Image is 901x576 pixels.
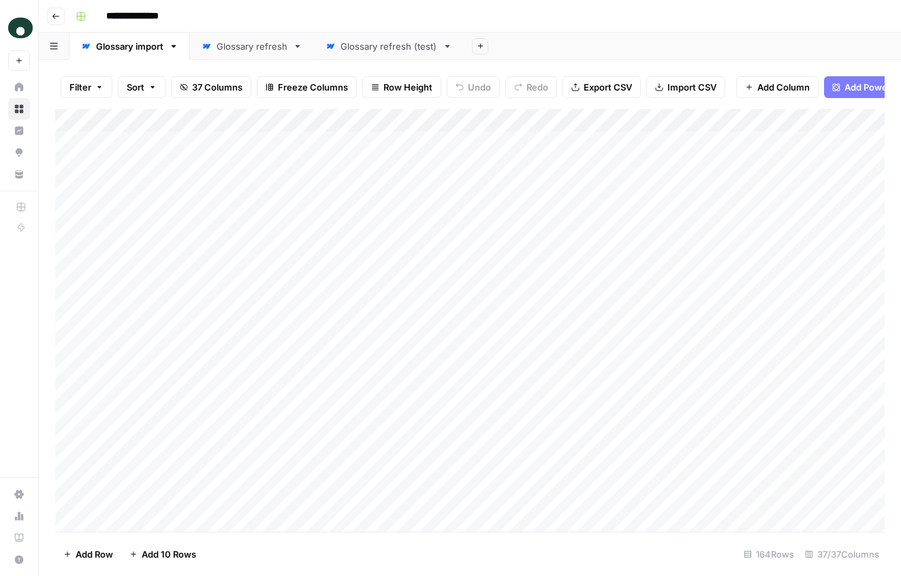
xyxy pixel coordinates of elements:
a: Settings [8,483,30,505]
button: Row Height [362,76,441,98]
button: Undo [447,76,500,98]
span: Add Column [757,80,810,94]
button: Help + Support [8,549,30,571]
button: Add Column [736,76,819,98]
div: Glossary refresh [217,39,287,53]
button: Freeze Columns [257,76,357,98]
div: Glossary import [96,39,163,53]
a: Insights [8,120,30,142]
button: Import CSV [646,76,725,98]
img: Oyster Logo [8,16,33,40]
a: Learning Hub [8,527,30,549]
a: Glossary import [69,33,190,60]
a: Glossary refresh [190,33,314,60]
a: Opportunities [8,142,30,163]
button: Sort [118,76,165,98]
span: Freeze Columns [278,80,348,94]
button: Filter [61,76,112,98]
a: Usage [8,505,30,527]
a: Glossary refresh (test) [314,33,464,60]
div: Glossary refresh (test) [341,39,437,53]
span: Sort [127,80,144,94]
div: 37/37 Columns [800,543,885,565]
button: 37 Columns [171,76,251,98]
a: Browse [8,98,30,120]
button: Redo [505,76,557,98]
button: Add Row [55,543,121,565]
div: 164 Rows [738,543,800,565]
a: Home [8,76,30,98]
span: Add Row [76,547,113,561]
span: Export CSV [584,80,632,94]
a: Your Data [8,163,30,185]
button: Export CSV [563,76,641,98]
span: 37 Columns [192,80,242,94]
button: Add 10 Rows [121,543,204,565]
span: Row Height [383,80,432,94]
span: Add 10 Rows [142,547,196,561]
span: Undo [468,80,491,94]
span: Import CSV [667,80,716,94]
span: Redo [526,80,548,94]
span: Filter [69,80,91,94]
button: Workspace: Oyster [8,11,30,45]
